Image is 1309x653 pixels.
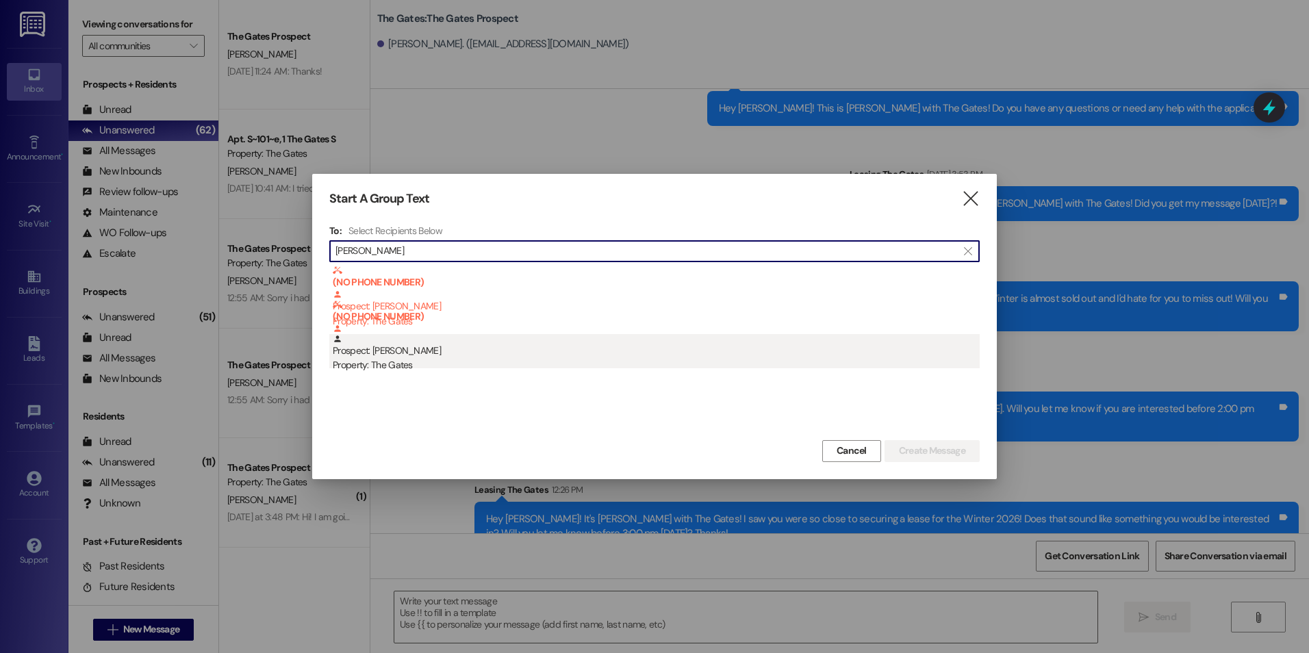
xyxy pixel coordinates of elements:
[964,246,971,257] i: 
[899,444,965,458] span: Create Message
[333,266,980,288] b: (NO PHONE NUMBER)
[348,225,442,237] h4: Select Recipients Below
[837,444,867,458] span: Cancel
[329,300,980,334] div: (NO PHONE NUMBER) Prospect: [PERSON_NAME]Property: The Gates
[333,334,980,373] div: Prospect: [PERSON_NAME]
[335,242,957,261] input: Search for any contact or apartment
[333,266,980,329] div: Prospect: [PERSON_NAME]
[329,225,342,237] h3: To:
[885,440,980,462] button: Create Message
[333,300,980,322] b: (NO PHONE NUMBER)
[333,358,980,372] div: Property: The Gates
[957,241,979,261] button: Clear text
[822,440,881,462] button: Cancel
[329,191,429,207] h3: Start A Group Text
[329,334,980,368] div: Prospect: [PERSON_NAME]Property: The Gates
[961,192,980,206] i: 
[329,266,980,300] div: (NO PHONE NUMBER) Prospect: [PERSON_NAME]Property: The Gates
[333,300,980,363] div: Prospect: [PERSON_NAME]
